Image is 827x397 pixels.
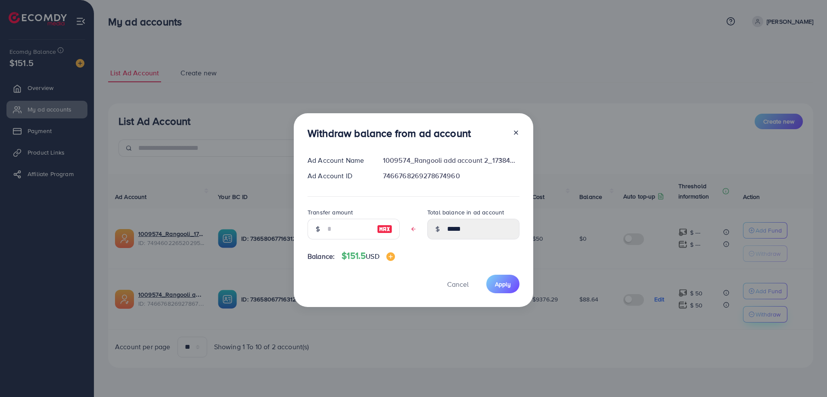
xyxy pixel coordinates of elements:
[377,224,392,234] img: image
[308,127,471,140] h3: Withdraw balance from ad account
[386,252,395,261] img: image
[308,251,335,261] span: Balance:
[366,251,379,261] span: USD
[376,171,526,181] div: 7466768269278674960
[301,171,376,181] div: Ad Account ID
[376,155,526,165] div: 1009574_Rangooli add account 2_1738492482316
[486,275,519,293] button: Apply
[447,279,469,289] span: Cancel
[301,155,376,165] div: Ad Account Name
[342,251,395,261] h4: $151.5
[308,208,353,217] label: Transfer amount
[427,208,504,217] label: Total balance in ad account
[790,358,821,391] iframe: Chat
[436,275,479,293] button: Cancel
[495,280,511,288] span: Apply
